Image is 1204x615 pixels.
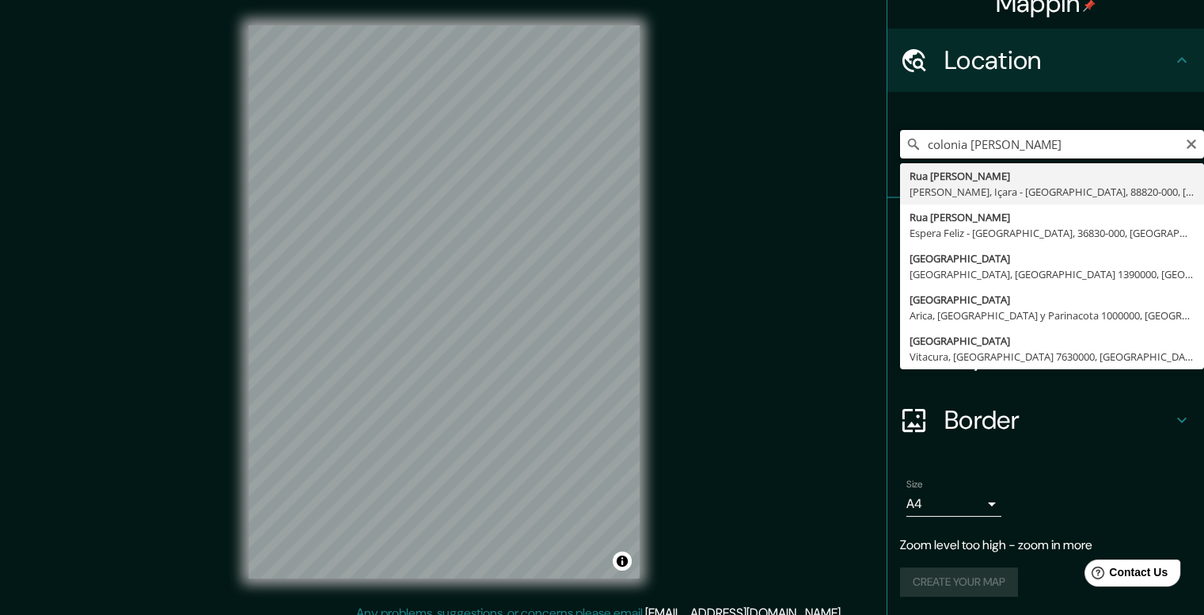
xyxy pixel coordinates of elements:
[906,491,1001,517] div: A4
[887,29,1204,92] div: Location
[910,266,1195,282] div: [GEOGRAPHIC_DATA], [GEOGRAPHIC_DATA] 1390000, [GEOGRAPHIC_DATA]
[944,341,1172,372] h4: Layout
[900,536,1191,555] p: Zoom level too high - zoom in more
[910,292,1195,307] div: [GEOGRAPHIC_DATA]
[910,209,1195,225] div: Rua [PERSON_NAME]
[1063,553,1187,598] iframe: Help widget launcher
[887,198,1204,262] div: Pins
[887,325,1204,388] div: Layout
[249,25,640,579] canvas: Map
[944,404,1172,436] h4: Border
[944,44,1172,76] h4: Location
[887,388,1204,452] div: Border
[910,307,1195,323] div: Arica, [GEOGRAPHIC_DATA] y Parinacota 1000000, [GEOGRAPHIC_DATA]
[910,225,1195,241] div: Espera Feliz - [GEOGRAPHIC_DATA], 36830-000, [GEOGRAPHIC_DATA]
[900,130,1204,159] input: Pick your city or area
[613,552,632,571] button: Toggle attribution
[910,184,1195,200] div: [PERSON_NAME], Içara - [GEOGRAPHIC_DATA], 88820-000, [GEOGRAPHIC_DATA]
[906,478,923,491] label: Size
[910,349,1195,365] div: Vitacura, [GEOGRAPHIC_DATA] 7630000, [GEOGRAPHIC_DATA]
[910,250,1195,266] div: [GEOGRAPHIC_DATA]
[910,333,1195,349] div: [GEOGRAPHIC_DATA]
[1185,136,1198,151] button: Clear
[887,262,1204,325] div: Style
[910,168,1195,184] div: Rua [PERSON_NAME]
